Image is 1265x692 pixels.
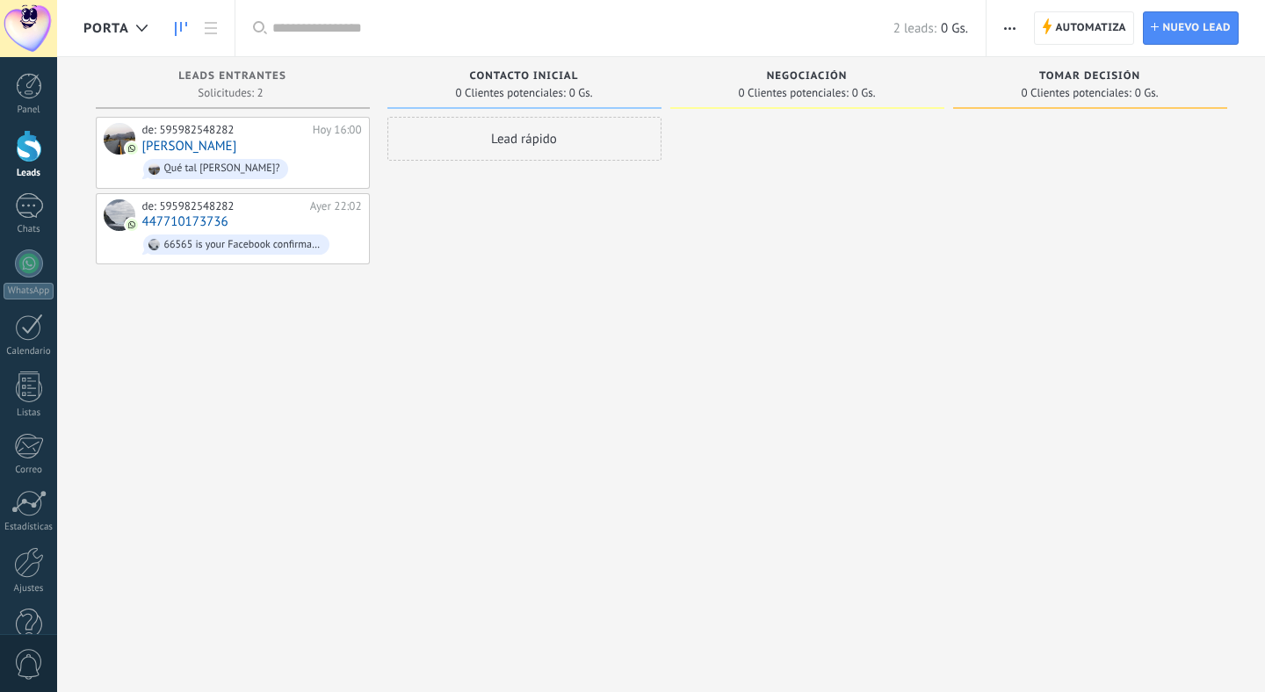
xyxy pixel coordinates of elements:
span: Contacto inicial [470,70,579,83]
div: Listas [4,407,54,419]
span: PORTA [83,20,129,37]
div: Qué tal [PERSON_NAME]? [164,162,280,175]
span: Solicitudes: 2 [198,88,263,98]
div: 447710173736 [104,199,135,231]
div: Panel [4,105,54,116]
span: Automatiza [1055,12,1126,44]
div: Calendario [4,346,54,357]
div: 66565 is your Facebook confirmation code [164,239,322,251]
div: Contacto inicial [396,70,653,85]
div: Hoy 16:00 [313,123,362,137]
a: Nuevo lead [1143,11,1239,45]
span: Tomar decisión [1039,70,1140,83]
span: 0 Gs. [569,88,593,98]
div: Leads Entrantes [105,70,361,85]
span: 0 Clientes potenciales: [455,88,565,98]
div: Josefina Gorostiaga [104,123,135,155]
div: Tomar decisión [962,70,1218,85]
div: de: 595982548282 [142,199,304,213]
div: Ajustes [4,583,54,595]
div: WhatsApp [4,283,54,299]
span: Leads Entrantes [178,70,286,83]
div: Estadísticas [4,522,54,533]
span: 0 Clientes potenciales: [738,88,848,98]
span: 0 Clientes potenciales: [1021,88,1131,98]
div: Leads [4,168,54,179]
span: 2 leads: [893,20,936,37]
div: Chats [4,224,54,235]
div: Correo [4,465,54,476]
div: de: 595982548282 [142,123,307,137]
div: Lead rápido [387,117,661,161]
a: 447710173736 [142,214,228,229]
span: 0 Gs. [941,20,968,37]
a: [PERSON_NAME] [142,139,237,154]
span: Nuevo lead [1162,12,1231,44]
span: Negociación [767,70,848,83]
div: Negociación [679,70,936,85]
a: Automatiza [1034,11,1134,45]
div: Ayer 22:02 [310,199,362,213]
span: 0 Gs. [852,88,876,98]
span: 0 Gs. [1135,88,1159,98]
img: com.amocrm.amocrmwa.svg [126,142,138,155]
img: com.amocrm.amocrmwa.svg [126,219,138,231]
